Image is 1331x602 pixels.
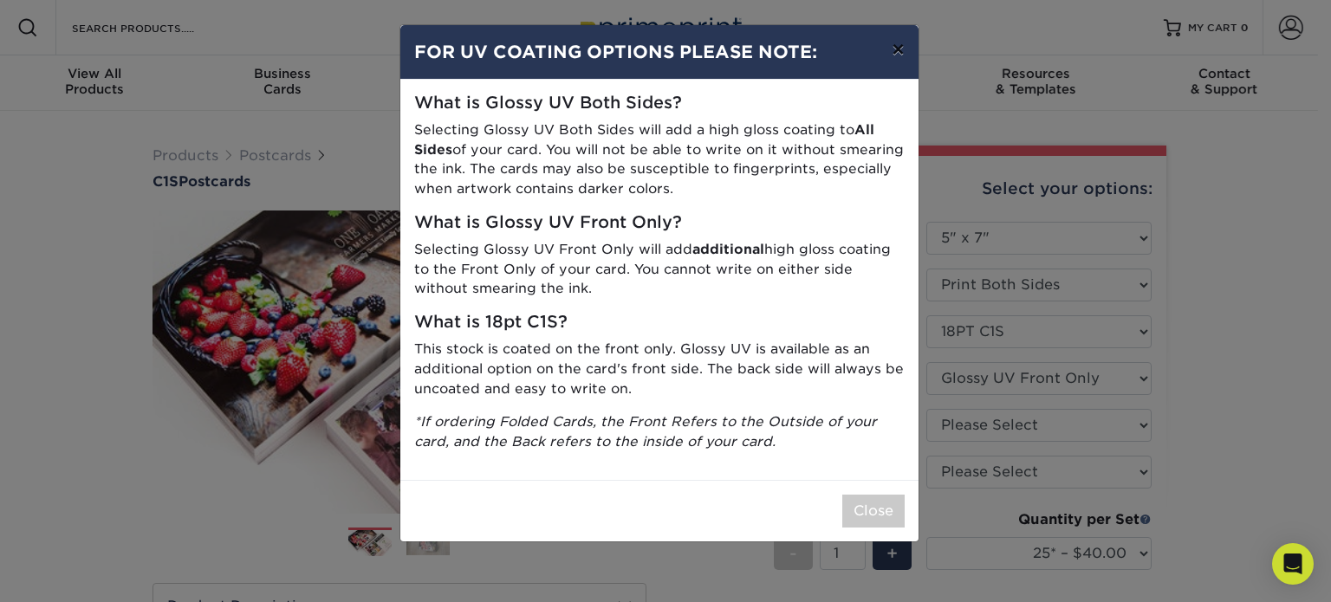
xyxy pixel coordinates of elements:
p: Selecting Glossy UV Front Only will add high gloss coating to the Front Only of your card. You ca... [414,240,905,299]
p: This stock is coated on the front only. Glossy UV is available as an additional option on the car... [414,340,905,398]
div: Open Intercom Messenger [1272,543,1314,585]
h5: What is Glossy UV Both Sides? [414,94,905,113]
p: Selecting Glossy UV Both Sides will add a high gloss coating to of your card. You will not be abl... [414,120,905,199]
h5: What is Glossy UV Front Only? [414,213,905,233]
button: Close [842,495,905,528]
h4: FOR UV COATING OPTIONS PLEASE NOTE: [414,39,905,65]
h5: What is 18pt C1S? [414,313,905,333]
button: × [878,25,918,74]
strong: All Sides [414,121,874,158]
strong: additional [692,241,764,257]
i: *If ordering Folded Cards, the Front Refers to the Outside of your card, and the Back refers to t... [414,413,877,450]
